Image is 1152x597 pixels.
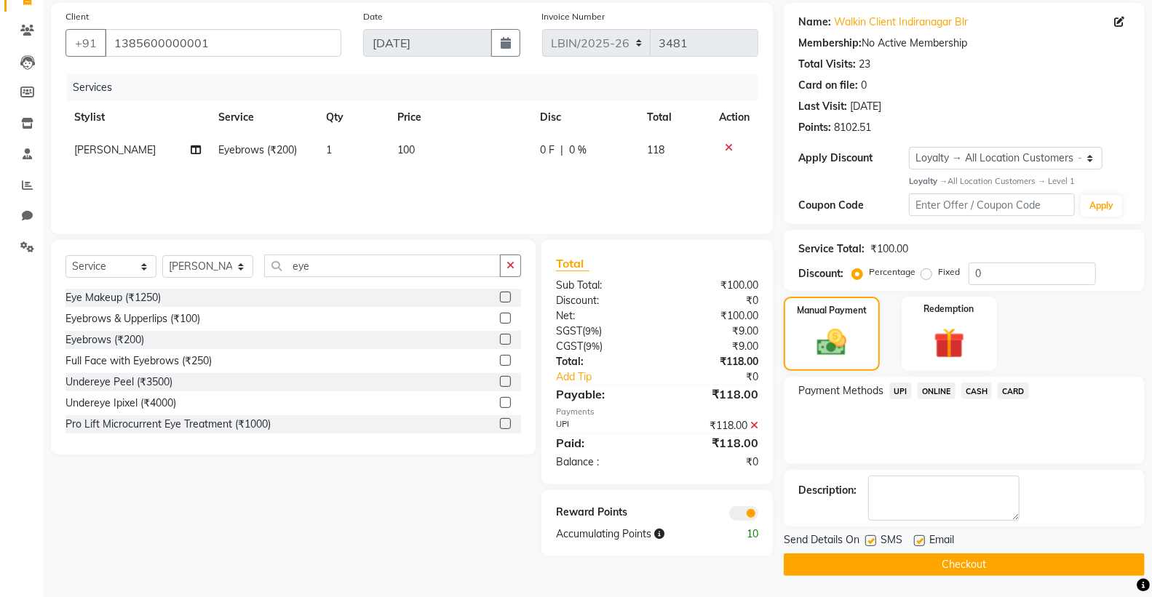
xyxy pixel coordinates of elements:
[638,101,710,134] th: Total
[545,385,657,403] div: Payable:
[545,308,657,324] div: Net:
[531,101,638,134] th: Disc
[389,101,531,134] th: Price
[545,324,657,339] div: ( )
[834,120,871,135] div: 8102.51
[545,526,713,542] div: Accumulating Points
[713,526,769,542] div: 10
[545,293,657,308] div: Discount:
[264,255,501,277] input: Search or Scan
[798,36,862,51] div: Membership:
[657,324,769,339] div: ₹9.00
[909,193,1075,216] input: Enter Offer / Coupon Code
[363,10,383,23] label: Date
[65,10,89,23] label: Client
[586,340,600,352] span: 9%
[784,553,1145,576] button: Checkout
[798,383,883,398] span: Payment Methods
[545,339,657,354] div: ( )
[798,120,831,135] div: Points:
[657,454,769,470] div: ₹0
[657,278,769,293] div: ₹100.00
[545,418,657,433] div: UPI
[65,290,161,305] div: Eye Makeup (₹1250)
[808,326,856,360] img: _cash.svg
[556,340,583,353] span: CGST
[647,143,664,156] span: 118
[909,175,1130,188] div: All Location Customers → Level 1
[998,382,1029,399] span: CARD
[569,143,587,158] span: 0 %
[870,241,908,257] div: ₹100.00
[909,176,948,186] strong: Loyalty →
[889,382,912,399] span: UPI
[798,57,856,72] div: Total Visits:
[924,302,974,316] label: Redemption
[657,293,769,308] div: ₹0
[545,454,657,470] div: Balance :
[798,241,865,257] div: Service Total:
[542,10,605,23] label: Invoice Number
[65,29,106,57] button: +91
[657,339,769,354] div: ₹9.00
[784,532,859,550] span: Send Details On
[710,101,758,134] th: Action
[657,418,769,433] div: ₹118.00
[65,374,172,390] div: Undereye Peel (₹3500)
[657,385,769,403] div: ₹118.00
[65,417,271,432] div: Pro Lift Microcurrent Eye Treatment (₹1000)
[657,434,769,452] div: ₹118.00
[560,143,563,158] span: |
[859,57,870,72] div: 23
[676,369,769,385] div: ₹0
[326,143,332,156] span: 1
[545,434,657,452] div: Paid:
[65,311,200,326] div: Eyebrows & Upperlips (₹100)
[545,369,675,385] a: Add Tip
[961,382,993,399] span: CASH
[540,143,555,158] span: 0 F
[65,353,212,369] div: Full Face with Eyebrows (₹250)
[918,382,956,399] span: ONLINE
[1081,195,1122,217] button: Apply
[556,324,582,337] span: SGST
[210,101,317,134] th: Service
[65,101,210,134] th: Stylist
[556,406,758,418] div: Payments
[798,99,847,114] div: Last Visit:
[545,505,657,521] div: Reward Points
[929,532,954,550] span: Email
[74,143,156,156] span: [PERSON_NAME]
[218,143,297,156] span: Eyebrows (₹200)
[397,143,415,156] span: 100
[924,324,974,362] img: _gift.svg
[585,325,599,337] span: 9%
[881,532,902,550] span: SMS
[65,396,176,411] div: Undereye Ipixel (₹4000)
[798,15,831,30] div: Name:
[798,483,857,498] div: Description:
[798,198,909,213] div: Coupon Code
[798,36,1130,51] div: No Active Membership
[797,304,867,317] label: Manual Payment
[545,354,657,369] div: Total:
[545,278,657,293] div: Sub Total:
[65,332,144,348] div: Eyebrows (₹200)
[869,265,915,279] label: Percentage
[861,78,867,93] div: 0
[938,265,960,279] label: Fixed
[798,151,909,166] div: Apply Discount
[317,101,389,134] th: Qty
[834,15,968,30] a: Walkin Client Indiranagar Blr
[657,308,769,324] div: ₹100.00
[67,74,769,101] div: Services
[556,256,589,271] span: Total
[657,354,769,369] div: ₹118.00
[105,29,341,57] input: Search by Name/Mobile/Email/Code
[798,78,858,93] div: Card on file:
[850,99,881,114] div: [DATE]
[798,266,843,281] div: Discount:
